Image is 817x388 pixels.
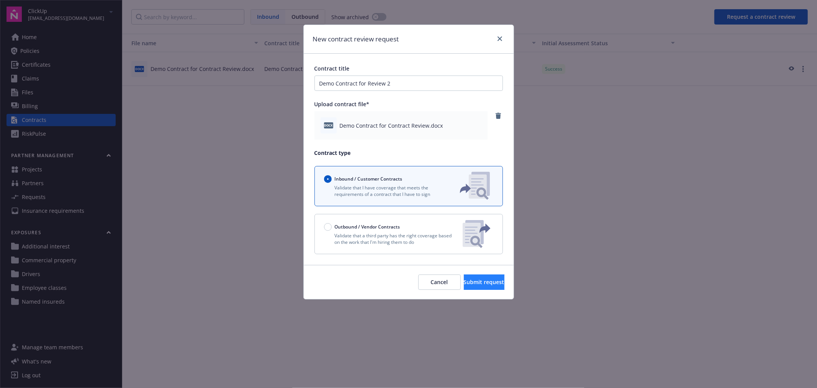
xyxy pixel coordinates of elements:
span: Submit request [464,278,504,286]
a: close [495,34,504,43]
a: remove [494,111,503,120]
button: Submit request [464,275,504,290]
span: Cancel [431,278,448,286]
p: Validate that a third party has the right coverage based on the work that I'm hiring them to do [324,232,457,245]
input: Inbound / Customer Contracts [324,175,332,183]
button: Cancel [418,275,461,290]
p: Contract type [314,149,503,157]
span: Outbound / Vendor Contracts [335,224,400,230]
input: Outbound / Vendor Contracts [324,223,332,231]
button: Outbound / Vendor ContractsValidate that a third party has the right coverage based on the work t... [314,214,503,254]
span: docx [324,122,333,128]
input: Enter a title for this contract [314,76,503,91]
button: Inbound / Customer ContractsValidate that I have coverage that meets the requirements of a contra... [314,166,503,206]
p: Validate that I have coverage that meets the requirements of a contract that I have to sign [324,184,447,197]
span: Upload contract file* [314,100,370,108]
span: Inbound / Customer Contracts [335,176,403,182]
span: Contract title [314,65,350,72]
span: Demo Contract for Contract Review.docx [340,122,443,130]
h1: New contract review request [313,34,399,44]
